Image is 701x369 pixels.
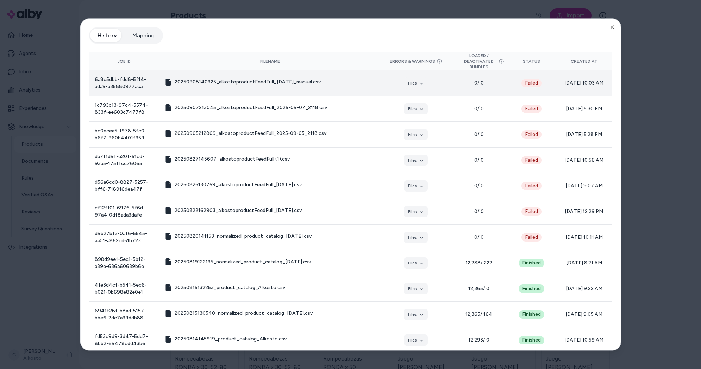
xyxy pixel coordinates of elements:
span: 12,288 / 222 [457,259,501,267]
button: Files [404,180,428,192]
button: Files [404,334,428,346]
span: [DATE] 10:03 AM [562,80,606,87]
span: 0 / 0 [457,157,501,164]
span: 20250815130540_normalized_product_catalog_[DATE].csv [175,310,313,317]
span: 20250905212809_alkostoproductFeedFull_2025-09-05_2118.csv [175,130,326,137]
button: 20250815130540_normalized_product_catalog_[DATE].csv [165,310,313,317]
span: 0 / 0 [457,80,501,87]
button: Files [404,232,428,243]
span: [DATE] 9:05 AM [562,311,606,318]
td: 41e3d4cf-b541-5ec6-b021-0b698e82e0e1 [89,276,159,302]
div: Created At [562,58,606,64]
button: 20250905212809_alkostoproductFeedFull_2025-09-05_2118.csv [165,130,326,137]
button: History [90,29,124,43]
span: 12,365 / 0 [457,285,501,292]
button: Loaded / Deactivated Bundles [457,53,501,70]
span: 20250908140325_alkostoproductFeedFull_[DATE]_manual.csv [175,79,321,86]
button: 20250814145919_product_catalog_Alkosto.csv [165,336,287,343]
button: Failed [521,207,542,216]
span: 12,293 / 0 [457,337,501,344]
span: 12,365 / 164 [457,311,501,318]
span: 20250827145607_alkostoproductFeedFull (1).csv [175,156,290,163]
button: Mapping [125,29,162,43]
span: 20250907213045_alkostoproductFeedFull_2025-09-07_2118.csv [175,104,327,111]
div: Status [513,58,550,64]
span: [DATE] 9:07 AM [562,182,606,189]
span: [DATE] 9:22 AM [562,285,606,292]
span: [DATE] 10:56 AM [562,157,606,164]
div: Finished [519,259,544,267]
td: 898d9ee1-5ec1-5b12-a39e-636a60639b6e [89,250,159,276]
button: Files [404,129,428,140]
span: 20250815132253_product_catalog_Alkosto.csv [175,284,285,291]
button: 20250815132253_product_catalog_Alkosto.csv [165,284,285,291]
button: Files [404,309,428,320]
span: 0 / 0 [457,105,501,112]
div: Finished [519,284,544,293]
span: [DATE] 5:28 PM [562,131,606,138]
button: Files [404,77,428,89]
span: 0 / 0 [457,208,501,215]
button: Files [404,257,428,269]
button: Files [404,283,428,294]
button: Files [404,206,428,217]
button: 20250819122135_normalized_product_catalog_[DATE].csv [165,258,311,265]
span: 0 / 0 [457,131,501,138]
td: fd53c9d9-3d47-5dd7-8bb2-69478cdd43b6 [89,327,159,353]
div: Job ID [95,58,154,64]
button: Failed [521,105,542,113]
button: 20250825130759_alkostoproductFeedFull_[DATE].csv [165,181,302,188]
button: Failed [521,79,542,87]
span: [DATE] 8:21 AM [562,259,606,267]
td: 6941f26f-b8ad-5157-bbe6-2dc7a39ddb88 [89,302,159,327]
span: [DATE] 10:59 AM [562,337,606,344]
button: Failed [521,182,542,190]
td: d56a6cd0-8827-5257-bff6-718916dea47f [89,173,159,199]
span: 20250822162903_alkostoproductFeedFull_[DATE].csv [175,207,302,214]
div: Finished [519,310,544,319]
span: 20250819122135_normalized_product_catalog_[DATE].csv [175,258,311,265]
div: Filename [165,58,375,64]
button: Files [404,103,428,114]
button: 20250908140325_alkostoproductFeedFull_[DATE]_manual.csv [165,79,321,86]
button: Errors & Warnings [390,58,442,64]
td: cf12f101-6976-5f6d-97a4-0df8ada3dafe [89,199,159,225]
span: [DATE] 12:29 PM [562,208,606,215]
td: da7f1d9f-e20f-51cd-93a5-175ffcc76065 [89,148,159,173]
span: 0 / 0 [457,234,501,241]
span: 20250825130759_alkostoproductFeedFull_[DATE].csv [175,181,302,188]
button: Failed [521,156,542,164]
button: 20250827145607_alkostoproductFeedFull (1).csv [165,156,290,163]
td: bc0ecea5-1978-5fc0-b6f7-960b4401f359 [89,122,159,148]
span: 20250820141153_normalized_product_catalog_[DATE].csv [175,233,312,240]
span: 20250814145919_product_catalog_Alkosto.csv [175,336,287,343]
button: 20250820141153_normalized_product_catalog_[DATE].csv [165,233,312,240]
button: Failed [521,233,542,242]
button: Failed [521,130,542,139]
button: Files [404,155,428,166]
span: 0 / 0 [457,182,501,189]
span: [DATE] 10:11 AM [562,234,606,241]
div: Finished [519,336,544,344]
button: 20250907213045_alkostoproductFeedFull_2025-09-07_2118.csv [165,104,327,111]
td: d9b27bf3-0af6-5545-aa01-a862cd51b723 [89,225,159,250]
td: 6a8c5dbb-fdd8-5f14-ada9-a35880977aca [89,70,159,96]
td: 1c793c13-97c4-5574-833f-ee603c7477f8 [89,96,159,122]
